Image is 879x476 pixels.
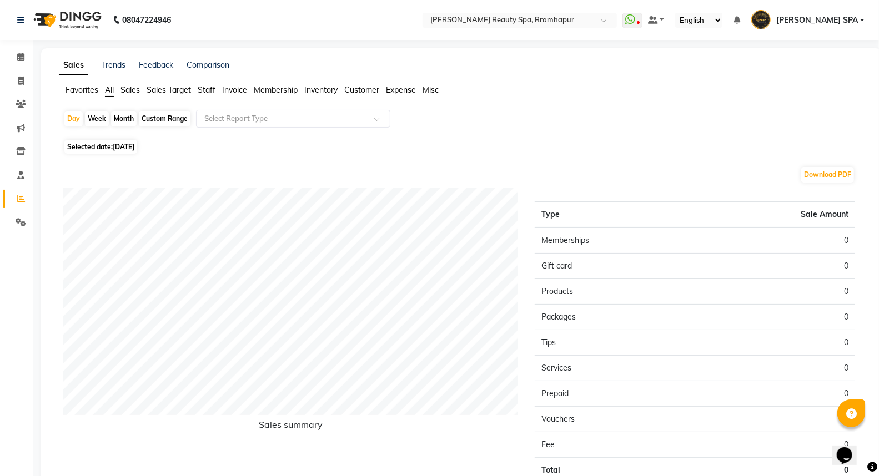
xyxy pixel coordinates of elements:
[695,227,855,254] td: 0
[187,60,229,70] a: Comparison
[751,10,771,29] img: ANANYA SPA
[111,111,137,126] div: Month
[222,85,247,95] span: Invoice
[254,85,298,95] span: Membership
[695,407,855,432] td: 0
[776,14,858,26] span: [PERSON_NAME] SPA
[535,305,695,330] td: Packages
[59,55,88,75] a: Sales
[113,143,134,151] span: [DATE]
[535,381,695,407] td: Prepaid
[535,279,695,305] td: Products
[535,254,695,279] td: Gift card
[695,432,855,458] td: 0
[344,85,379,95] span: Customer
[28,4,104,36] img: logo
[63,419,518,434] h6: Sales summary
[535,356,695,381] td: Services
[695,202,855,228] th: Sale Amount
[66,85,98,95] span: Favorites
[695,279,855,305] td: 0
[139,111,190,126] div: Custom Range
[198,85,215,95] span: Staff
[423,85,439,95] span: Misc
[801,167,854,183] button: Download PDF
[304,85,338,95] span: Inventory
[695,254,855,279] td: 0
[695,305,855,330] td: 0
[139,60,173,70] a: Feedback
[122,4,171,36] b: 08047224946
[535,432,695,458] td: Fee
[695,330,855,356] td: 0
[105,85,114,95] span: All
[64,140,137,154] span: Selected date:
[120,85,140,95] span: Sales
[85,111,109,126] div: Week
[102,60,125,70] a: Trends
[832,432,868,465] iframe: chat widget
[147,85,191,95] span: Sales Target
[535,330,695,356] td: Tips
[695,356,855,381] td: 0
[535,227,695,254] td: Memberships
[64,111,83,126] div: Day
[535,407,695,432] td: Vouchers
[386,85,416,95] span: Expense
[535,202,695,228] th: Type
[695,381,855,407] td: 0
